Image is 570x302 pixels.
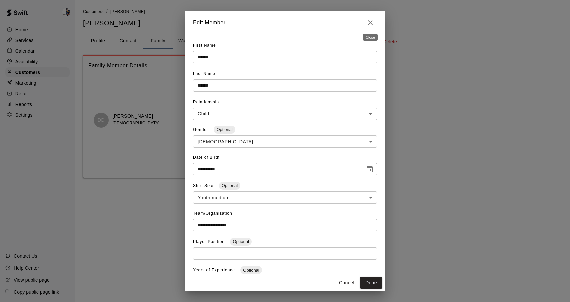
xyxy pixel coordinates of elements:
[193,183,215,188] span: Shirt Size
[193,100,219,104] span: Relationship
[193,71,215,76] span: Last Name
[185,11,385,35] h2: Edit Member
[193,127,210,132] span: Gender
[219,183,240,188] span: Optional
[336,277,357,289] button: Cancel
[214,127,235,132] span: Optional
[360,277,382,289] button: Done
[363,34,378,41] div: Close
[193,239,226,244] span: Player Position
[193,155,220,160] span: Date of Birth
[193,43,216,48] span: First Name
[193,211,232,216] span: Team/Organization
[230,239,251,244] span: Optional
[193,191,377,204] div: Youth medium
[240,268,262,273] span: Optional
[364,16,377,29] button: Close
[193,135,377,148] div: [DEMOGRAPHIC_DATA]
[363,163,376,176] button: Choose date, selected date is Jul 5, 2013
[193,108,377,120] div: Child
[193,268,236,272] span: Years of Experience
